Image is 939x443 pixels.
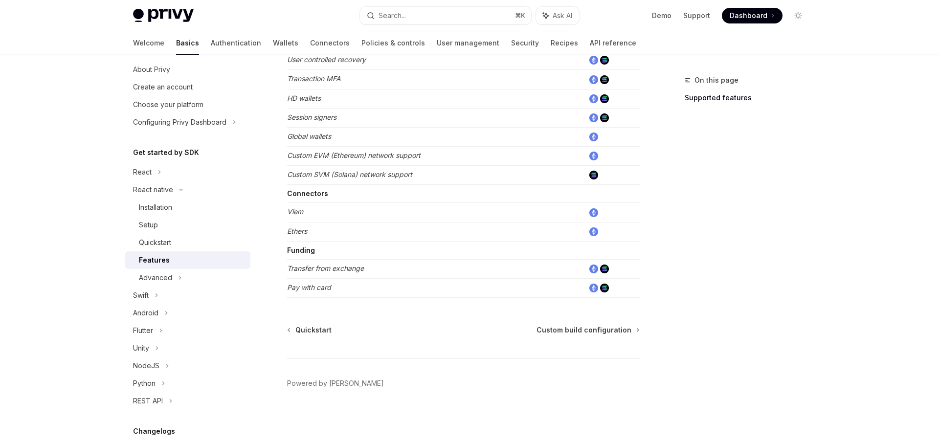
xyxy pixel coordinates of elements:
[139,237,171,248] div: Quickstart
[600,265,609,273] img: solana.png
[589,133,598,141] img: ethereum.png
[139,219,158,231] div: Setup
[287,189,328,198] strong: Connectors
[537,325,639,335] a: Custom build configuration
[133,425,175,437] h5: Changelogs
[133,116,226,128] div: Configuring Privy Dashboard
[125,78,250,96] a: Create an account
[360,7,531,24] button: Search...⌘K
[694,74,738,86] span: On this page
[133,166,152,178] div: React
[589,171,598,179] img: solana.png
[287,264,364,272] em: Transfer from exchange
[133,9,194,22] img: light logo
[590,31,636,55] a: API reference
[125,216,250,234] a: Setup
[685,90,814,106] a: Supported features
[600,56,609,65] img: solana.png
[287,207,303,216] em: Viem
[287,113,336,121] em: Session signers
[273,31,298,55] a: Wallets
[589,208,598,217] img: ethereum.png
[589,265,598,273] img: ethereum.png
[125,199,250,216] a: Installation
[310,31,350,55] a: Connectors
[589,227,598,236] img: ethereum.png
[125,251,250,269] a: Features
[287,132,331,140] em: Global wallets
[600,284,609,292] img: solana.png
[790,8,806,23] button: Toggle dark mode
[176,31,199,55] a: Basics
[139,272,172,284] div: Advanced
[600,113,609,122] img: solana.png
[133,325,153,336] div: Flutter
[515,12,525,20] span: ⌘ K
[133,307,158,319] div: Android
[361,31,425,55] a: Policies & controls
[437,31,499,55] a: User management
[287,74,341,83] em: Transaction MFA
[652,11,671,21] a: Demo
[133,377,156,389] div: Python
[551,31,578,55] a: Recipes
[287,246,315,254] strong: Funding
[589,284,598,292] img: ethereum.png
[537,325,631,335] span: Custom build configuration
[589,75,598,84] img: ethereum.png
[133,289,149,301] div: Swift
[730,11,767,21] span: Dashboard
[139,201,172,213] div: Installation
[287,283,331,291] em: Pay with card
[600,75,609,84] img: solana.png
[511,31,539,55] a: Security
[133,81,193,93] div: Create an account
[589,56,598,65] img: ethereum.png
[133,395,163,407] div: REST API
[553,11,572,21] span: Ask AI
[133,342,149,354] div: Unity
[683,11,710,21] a: Support
[295,325,332,335] span: Quickstart
[589,113,598,122] img: ethereum.png
[288,325,332,335] a: Quickstart
[133,31,164,55] a: Welcome
[287,170,412,178] em: Custom SVM (Solana) network support
[133,360,159,372] div: NodeJS
[722,8,782,23] a: Dashboard
[600,94,609,103] img: solana.png
[536,7,579,24] button: Ask AI
[133,99,203,111] div: Choose your platform
[211,31,261,55] a: Authentication
[287,55,366,64] em: User controlled recovery
[133,184,173,196] div: React native
[379,10,406,22] div: Search...
[139,254,170,266] div: Features
[287,151,421,159] em: Custom EVM (Ethereum) network support
[287,227,307,235] em: Ethers
[133,147,199,158] h5: Get started by SDK
[287,94,321,102] em: HD wallets
[125,234,250,251] a: Quickstart
[287,378,384,388] a: Powered by [PERSON_NAME]
[125,96,250,113] a: Choose your platform
[589,152,598,160] img: ethereum.png
[589,94,598,103] img: ethereum.png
